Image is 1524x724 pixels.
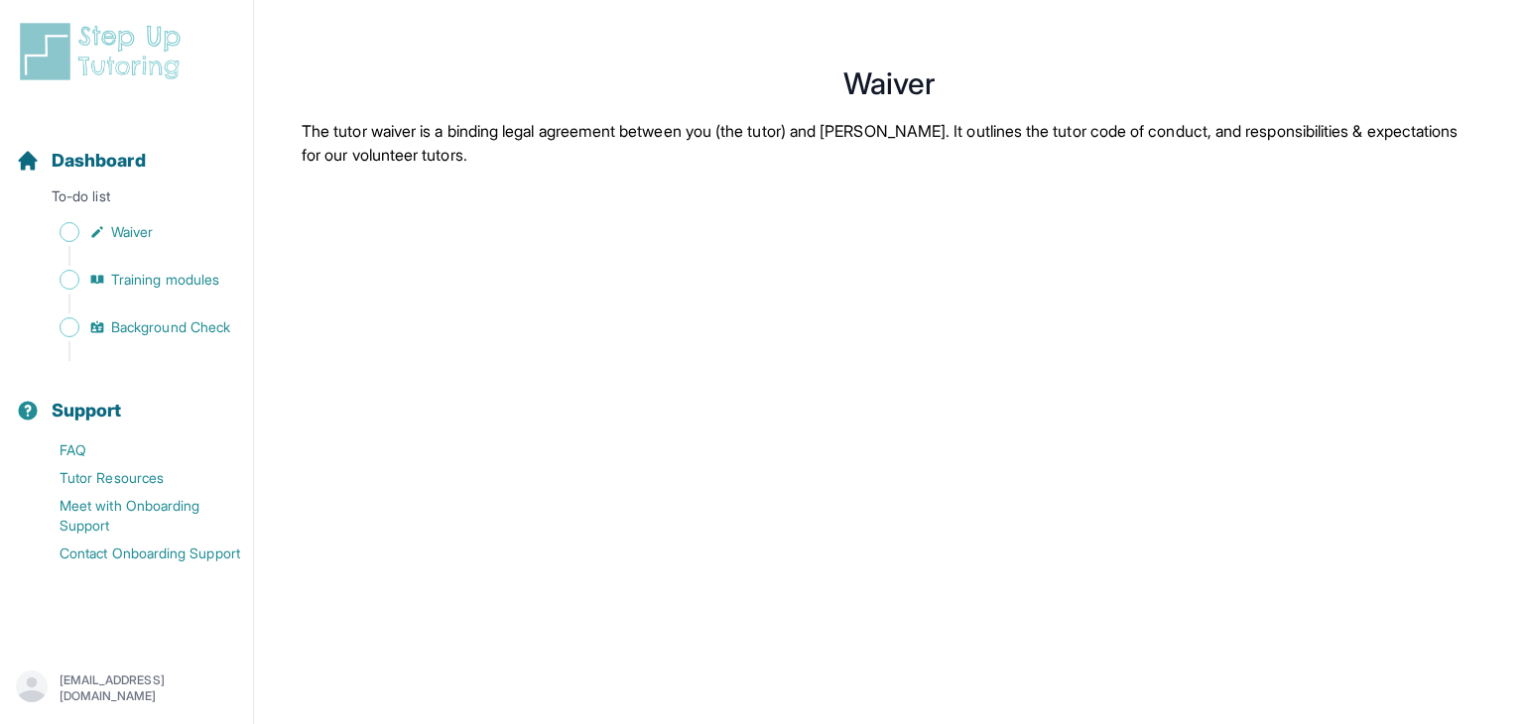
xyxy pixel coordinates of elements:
[52,397,122,424] span: Support
[111,222,153,242] span: Waiver
[302,71,1476,95] h1: Waiver
[302,119,1476,167] p: The tutor waiver is a binding legal agreement between you (the tutor) and [PERSON_NAME]. It outli...
[16,218,253,246] a: Waiver
[8,365,245,432] button: Support
[8,186,245,214] p: To-do list
[16,464,253,492] a: Tutor Resources
[16,436,253,464] a: FAQ
[16,313,253,341] a: Background Check
[16,540,253,567] a: Contact Onboarding Support
[16,147,146,175] a: Dashboard
[111,317,230,337] span: Background Check
[16,266,253,294] a: Training modules
[60,672,237,704] p: [EMAIL_ADDRESS][DOMAIN_NAME]
[8,115,245,182] button: Dashboard
[16,492,253,540] a: Meet with Onboarding Support
[16,670,237,706] button: [EMAIL_ADDRESS][DOMAIN_NAME]
[16,20,192,83] img: logo
[111,270,219,290] span: Training modules
[52,147,146,175] span: Dashboard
